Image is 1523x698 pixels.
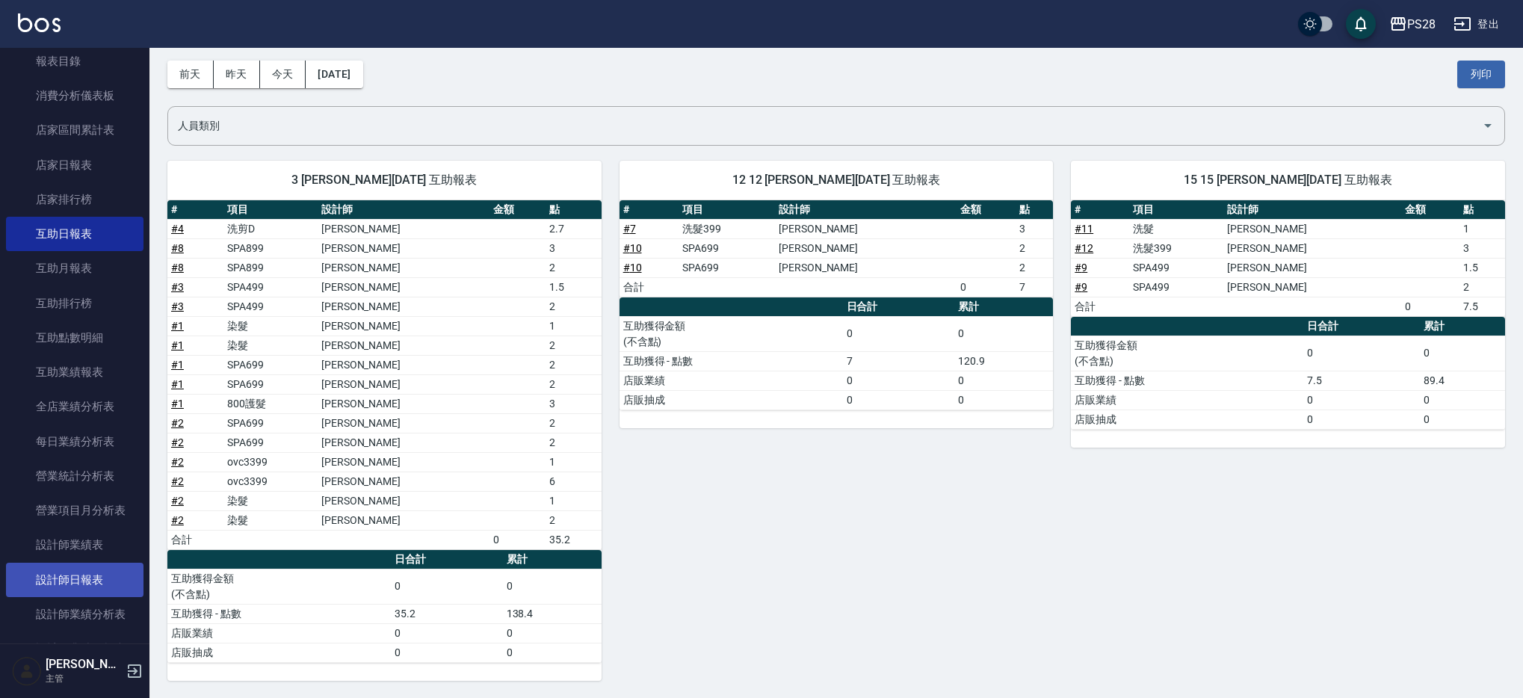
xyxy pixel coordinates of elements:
[260,61,306,88] button: 今天
[1303,317,1420,336] th: 日合計
[6,44,143,78] a: 報表目錄
[679,258,775,277] td: SPA699
[6,113,143,147] a: 店家區間累計表
[318,258,489,277] td: [PERSON_NAME]
[171,242,184,254] a: #8
[489,530,546,549] td: 0
[546,413,602,433] td: 2
[1071,297,1129,316] td: 合計
[223,374,318,394] td: SPA699
[1129,238,1223,258] td: 洗髮399
[546,297,602,316] td: 2
[171,262,184,274] a: #8
[1420,390,1505,410] td: 0
[223,433,318,452] td: SPA699
[174,113,1476,139] input: 人員名稱
[546,277,602,297] td: 1.5
[1303,410,1420,429] td: 0
[6,182,143,217] a: 店家排行榜
[1129,219,1223,238] td: 洗髮
[546,200,602,220] th: 點
[546,336,602,355] td: 2
[1071,410,1303,429] td: 店販抽成
[171,495,184,507] a: #2
[1223,238,1401,258] td: [PERSON_NAME]
[167,569,391,604] td: 互助獲得金額 (不含點)
[171,378,184,390] a: #1
[46,672,122,685] p: 主管
[503,623,602,643] td: 0
[171,398,184,410] a: #1
[223,238,318,258] td: SPA899
[46,657,122,672] h5: [PERSON_NAME]
[318,200,489,220] th: 設計師
[318,413,489,433] td: [PERSON_NAME]
[171,223,184,235] a: #4
[620,390,843,410] td: 店販抽成
[318,510,489,530] td: [PERSON_NAME]
[1420,336,1505,371] td: 0
[6,389,143,424] a: 全店業績分析表
[1071,390,1303,410] td: 店販業績
[1075,281,1087,293] a: #9
[171,359,184,371] a: #1
[171,339,184,351] a: #1
[775,238,957,258] td: [PERSON_NAME]
[318,238,489,258] td: [PERSON_NAME]
[843,390,955,410] td: 0
[306,61,362,88] button: [DATE]
[171,514,184,526] a: #2
[223,510,318,530] td: 染髮
[546,258,602,277] td: 2
[171,417,184,429] a: #2
[546,219,602,238] td: 2.7
[6,78,143,113] a: 消費分析儀表板
[318,297,489,316] td: [PERSON_NAME]
[18,13,61,32] img: Logo
[6,424,143,459] a: 每日業績分析表
[167,200,602,550] table: a dense table
[1303,371,1420,390] td: 7.5
[843,371,955,390] td: 0
[620,277,679,297] td: 合計
[1075,242,1093,254] a: #12
[620,200,679,220] th: #
[318,336,489,355] td: [PERSON_NAME]
[1129,200,1223,220] th: 項目
[1223,219,1401,238] td: [PERSON_NAME]
[214,61,260,88] button: 昨天
[503,604,602,623] td: 138.4
[318,355,489,374] td: [PERSON_NAME]
[954,390,1053,410] td: 0
[391,604,503,623] td: 35.2
[6,563,143,597] a: 設計師日報表
[954,316,1053,351] td: 0
[954,371,1053,390] td: 0
[679,238,775,258] td: SPA699
[1476,114,1500,138] button: Open
[1071,200,1129,220] th: #
[1459,200,1505,220] th: 點
[489,200,546,220] th: 金額
[223,258,318,277] td: SPA899
[223,452,318,472] td: ovc3399
[318,433,489,452] td: [PERSON_NAME]
[503,569,602,604] td: 0
[620,351,843,371] td: 互助獲得 - 點數
[1071,336,1303,371] td: 互助獲得金額 (不含點)
[546,394,602,413] td: 3
[223,316,318,336] td: 染髮
[546,510,602,530] td: 2
[391,569,503,604] td: 0
[223,297,318,316] td: SPA499
[318,374,489,394] td: [PERSON_NAME]
[843,351,955,371] td: 7
[318,277,489,297] td: [PERSON_NAME]
[171,320,184,332] a: #1
[6,493,143,528] a: 營業項目月分析表
[185,173,584,188] span: 3 [PERSON_NAME][DATE] 互助報表
[679,200,775,220] th: 項目
[620,297,1054,410] table: a dense table
[167,530,223,549] td: 合計
[6,251,143,285] a: 互助月報表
